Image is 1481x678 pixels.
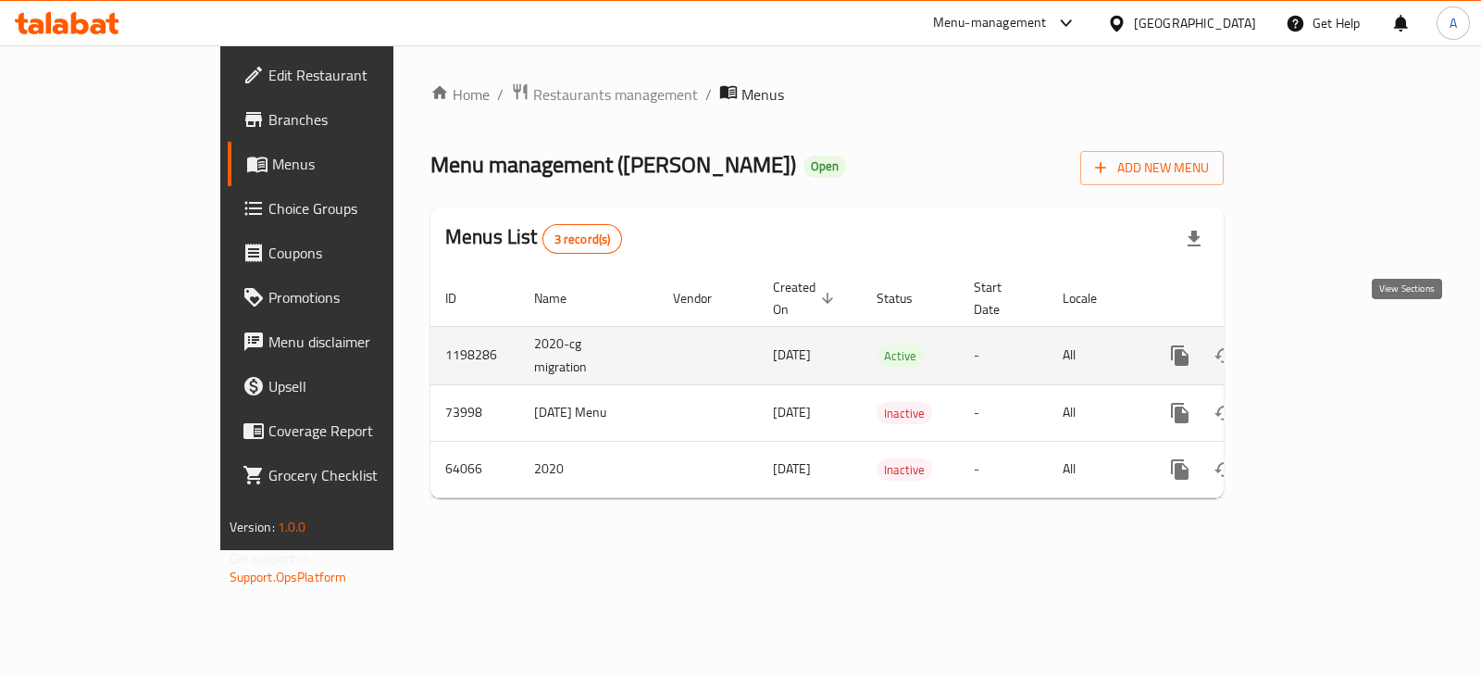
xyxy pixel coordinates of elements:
[1048,326,1143,384] td: All
[497,83,504,106] li: /
[933,12,1047,34] div: Menu-management
[430,384,519,441] td: 73998
[1063,287,1121,309] span: Locale
[519,326,658,384] td: 2020-cg migration
[519,384,658,441] td: [DATE] Menu
[803,158,846,174] span: Open
[803,156,846,178] div: Open
[673,287,736,309] span: Vendor
[705,83,712,106] li: /
[228,320,467,364] a: Menu disclaimer
[430,326,519,384] td: 1198286
[1158,391,1202,435] button: more
[773,457,811,481] span: [DATE]
[445,223,622,254] h2: Menus List
[773,276,840,320] span: Created On
[542,224,623,254] div: Total records count
[230,546,315,571] span: Get support on:
[268,64,453,86] span: Edit Restaurant
[1134,13,1256,33] div: [GEOGRAPHIC_DATA]
[877,403,932,424] span: Inactive
[228,97,467,142] a: Branches
[1202,391,1247,435] button: Change Status
[430,82,1224,107] nav: breadcrumb
[877,345,924,367] div: Active
[268,286,453,308] span: Promotions
[1143,270,1350,327] th: Actions
[1172,217,1216,261] div: Export file
[877,458,932,481] div: Inactive
[430,144,796,185] span: Menu management ( [PERSON_NAME] )
[959,441,1048,497] td: -
[268,108,453,131] span: Branches
[534,287,591,309] span: Name
[877,287,937,309] span: Status
[1095,157,1209,180] span: Add New Menu
[741,83,784,106] span: Menus
[974,276,1026,320] span: Start Date
[228,53,467,97] a: Edit Restaurant
[268,331,453,353] span: Menu disclaimer
[278,515,306,539] span: 1.0.0
[1202,447,1247,492] button: Change Status
[1048,441,1143,497] td: All
[272,153,453,175] span: Menus
[228,364,467,408] a: Upsell
[1202,333,1247,378] button: Change Status
[228,275,467,320] a: Promotions
[1158,333,1202,378] button: more
[1158,447,1202,492] button: more
[959,384,1048,441] td: -
[877,459,932,481] span: Inactive
[519,441,658,497] td: 2020
[1450,13,1457,33] span: A
[543,231,622,248] span: 3 record(s)
[773,400,811,424] span: [DATE]
[228,231,467,275] a: Coupons
[511,82,698,107] a: Restaurants management
[430,441,519,497] td: 64066
[268,375,453,397] span: Upsell
[533,83,698,106] span: Restaurants management
[228,453,467,497] a: Grocery Checklist
[877,345,924,367] span: Active
[1048,384,1143,441] td: All
[959,326,1048,384] td: -
[773,343,811,367] span: [DATE]
[230,565,347,589] a: Support.OpsPlatform
[228,186,467,231] a: Choice Groups
[228,408,467,453] a: Coverage Report
[1080,151,1224,185] button: Add New Menu
[268,420,453,442] span: Coverage Report
[877,402,932,424] div: Inactive
[430,270,1350,498] table: enhanced table
[228,142,467,186] a: Menus
[268,197,453,220] span: Choice Groups
[268,242,453,264] span: Coupons
[230,515,275,539] span: Version:
[268,464,453,486] span: Grocery Checklist
[445,287,480,309] span: ID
